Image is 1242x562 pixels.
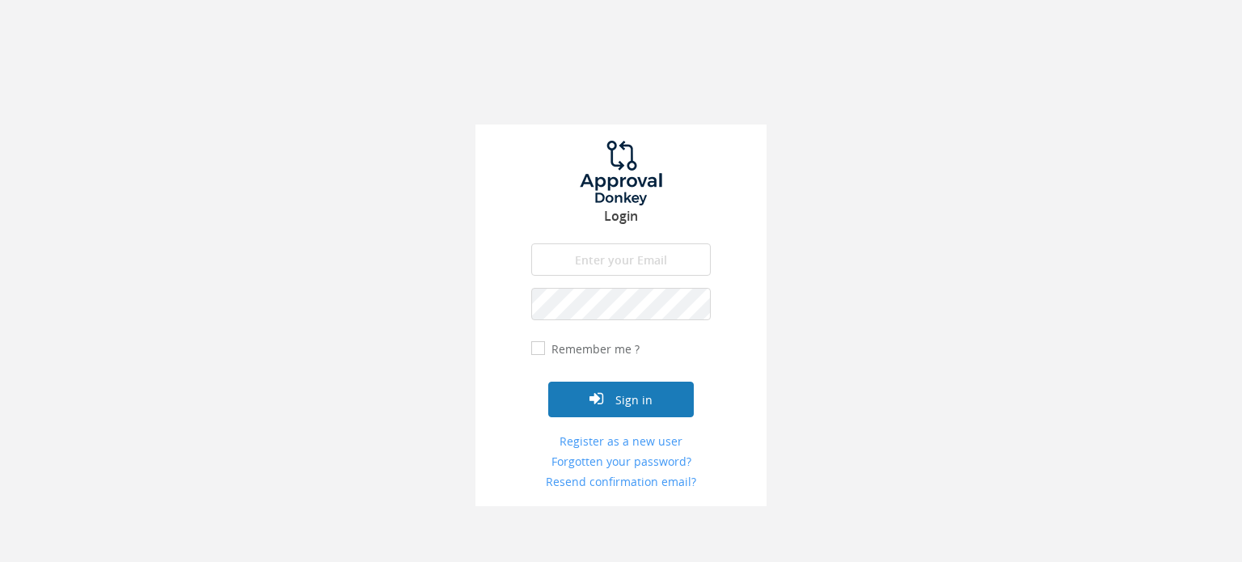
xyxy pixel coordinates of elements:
h3: Login [475,209,767,224]
a: Register as a new user [531,433,711,450]
a: Resend confirmation email? [531,474,711,490]
input: Enter your Email [531,243,711,276]
label: Remember me ? [547,341,640,357]
a: Forgotten your password? [531,454,711,470]
img: logo.png [560,141,682,205]
button: Sign in [548,382,694,417]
